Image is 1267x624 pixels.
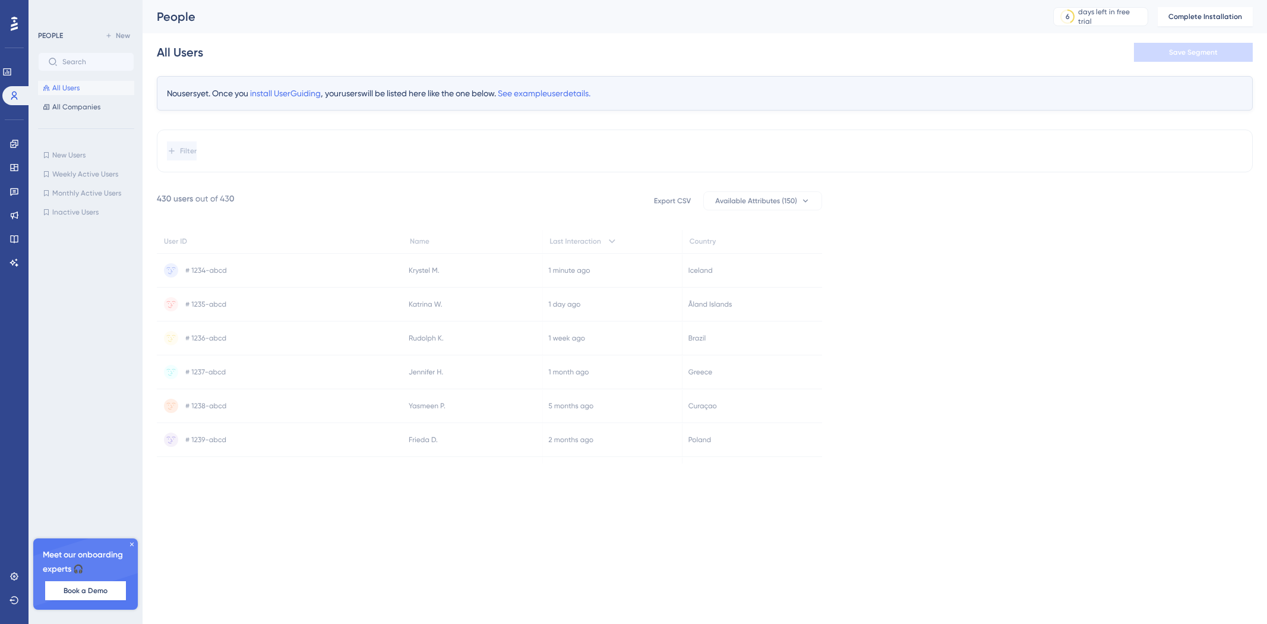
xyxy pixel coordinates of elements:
[52,83,80,93] span: All Users
[43,548,128,576] span: Meet our onboarding experts 🎧
[52,188,121,198] span: Monthly Active Users
[52,169,118,179] span: Weekly Active Users
[1168,12,1242,21] span: Complete Installation
[38,167,134,181] button: Weekly Active Users
[1158,7,1253,26] button: Complete Installation
[157,8,1023,25] div: People
[498,89,590,98] span: See example user details.
[52,102,100,112] span: All Companies
[45,581,126,600] button: Book a Demo
[157,76,1253,111] div: No users yet. Once you , your users will be listed here like the one below.
[116,31,130,40] span: New
[38,100,134,114] button: All Companies
[180,146,197,156] span: Filter
[52,207,99,217] span: Inactive Users
[38,205,134,219] button: Inactive Users
[1169,48,1218,57] span: Save Segment
[167,141,197,160] button: Filter
[64,586,108,595] span: Book a Demo
[1134,43,1253,62] button: Save Segment
[250,89,321,98] span: install UserGuiding
[38,31,63,40] div: PEOPLE
[52,150,86,160] span: New Users
[1066,12,1070,21] div: 6
[62,58,124,66] input: Search
[38,81,134,95] button: All Users
[38,186,134,200] button: Monthly Active Users
[157,44,203,61] div: All Users
[1078,7,1144,26] div: days left in free trial
[38,148,134,162] button: New Users
[101,29,134,43] button: New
